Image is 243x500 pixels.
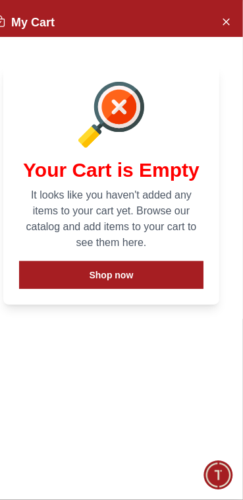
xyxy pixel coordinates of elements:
h1: Your Cart is Empty [19,158,203,182]
button: Close Account [215,11,236,32]
div: Chat Widget [204,461,233,490]
button: Shop now [19,261,203,289]
p: It looks like you haven't added any items to your cart yet. Browse our catalog and add items to y... [19,187,203,251]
